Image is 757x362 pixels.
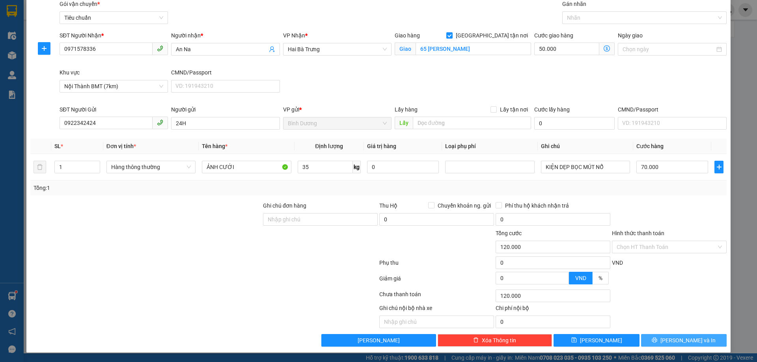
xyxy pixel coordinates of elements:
span: VP Nhận [283,32,305,39]
span: printer [652,337,657,343]
button: plus [714,161,723,173]
span: Giá trị hàng [367,143,396,149]
span: Cước hàng [636,143,664,149]
div: Người nhận [171,31,280,40]
span: Tiêu chuẩn [64,12,163,24]
span: VND [612,260,623,266]
span: Gửi: [42,4,97,13]
span: [PERSON_NAME] [358,336,400,345]
div: Chi phí nội bộ [496,304,610,316]
span: Hàng thông thường [111,161,191,173]
span: phone [157,119,163,126]
button: save[PERSON_NAME] [554,334,639,347]
div: Giảm giá [378,274,495,288]
span: delete [473,337,479,343]
span: 17:59:57 [DATE] [49,30,95,36]
span: Tên hàng [202,143,227,149]
span: SL [54,143,61,149]
input: 0 [367,161,439,173]
span: [GEOGRAPHIC_DATA] tận nơi [453,31,531,40]
label: Gán nhãn [562,1,586,7]
th: Loại phụ phí [442,139,537,154]
div: VP gửi [283,105,392,114]
input: Ngày giao [623,45,714,54]
span: Hai Bà Trưng [288,43,387,55]
span: VND [575,275,586,281]
span: Bình Dương [56,4,97,13]
span: Bình Dương [288,117,387,129]
span: plus [38,45,50,52]
span: % [599,275,602,281]
span: phone [157,45,163,52]
th: Ghi chú [538,139,633,154]
span: Thu Hộ [379,202,397,209]
span: plus [715,164,723,170]
span: Lấy [395,117,413,129]
button: printer[PERSON_NAME] và In [641,334,727,347]
span: Tổng cước [496,230,522,236]
span: Giao hàng [395,32,420,39]
div: SĐT Người Nhận [60,31,168,40]
span: Xóa Thông tin [482,336,516,345]
span: Chuyển khoản ng. gửi [434,201,494,210]
button: [PERSON_NAME] [321,334,436,347]
span: [PERSON_NAME] [580,336,622,345]
span: dollar-circle [604,45,610,52]
label: Ghi chú đơn hàng [263,202,306,209]
span: A GIAO - 0392384449 [42,14,104,21]
label: Cước lấy hàng [534,106,570,113]
strong: Nhận: [4,44,163,86]
div: Người gửi [171,105,280,114]
div: Chưa thanh toán [378,290,495,304]
input: Ghi Chú [541,161,630,173]
span: Phí thu hộ khách nhận trả [502,201,572,210]
span: Định lượng [315,143,343,149]
button: delete [34,161,46,173]
input: Giao tận nơi [416,43,531,55]
div: Tổng: 1 [34,184,292,192]
div: CMND/Passport [618,105,726,114]
span: Giao [395,43,416,55]
span: Đơn vị tính [106,143,136,149]
span: kg [353,161,361,173]
div: Phụ thu [378,258,495,272]
label: Cước giao hàng [534,32,573,39]
div: SĐT Người Gửi [60,105,168,114]
input: Nhập ghi chú [379,316,494,328]
button: deleteXóa Thông tin [438,334,552,347]
input: Cước giao hàng [534,43,599,55]
div: Khu vực [60,68,168,77]
input: Dọc đường [413,117,531,129]
div: Ghi chú nội bộ nhà xe [379,304,494,316]
input: Cước lấy hàng [534,117,615,130]
span: BD1408250015 - [42,22,155,36]
span: Lấy tận nơi [497,105,531,114]
span: Lấy hàng [395,106,418,113]
label: Hình thức thanh toán [612,230,664,236]
label: Ngày giao [618,32,643,39]
input: VD: Bàn, Ghế [202,161,291,173]
span: luthanhnhan.tienoanh - In: [42,22,155,36]
span: Nội Thành BMT (7km) [64,80,163,92]
input: Ghi chú đơn hàng [263,213,378,226]
span: [PERSON_NAME] và In [660,336,716,345]
button: plus [38,42,50,55]
div: CMND/Passport [171,68,280,77]
span: user-add [269,46,275,52]
span: Gói vận chuyển [60,1,100,7]
span: save [571,337,577,343]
